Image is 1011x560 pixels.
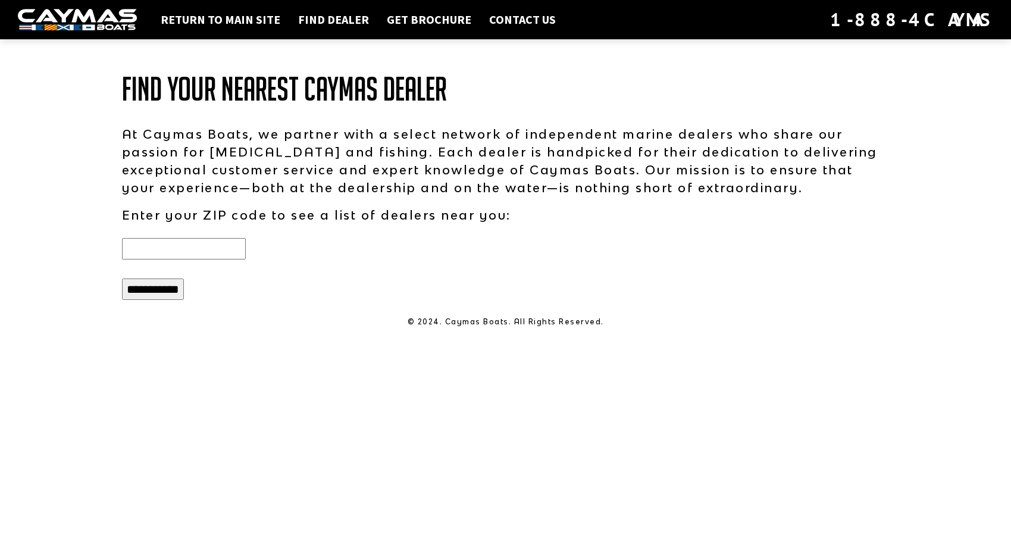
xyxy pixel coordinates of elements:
[155,12,286,27] a: Return to main site
[122,206,890,224] p: Enter your ZIP code to see a list of dealers near you:
[122,71,890,107] h1: Find Your Nearest Caymas Dealer
[381,12,477,27] a: Get Brochure
[830,7,993,33] div: 1-888-4CAYMAS
[483,12,562,27] a: Contact Us
[292,12,375,27] a: Find Dealer
[122,317,890,327] p: © 2024. Caymas Boats. All Rights Reserved.
[122,125,890,196] p: At Caymas Boats, we partner with a select network of independent marine dealers who share our pas...
[18,9,137,31] img: white-logo-c9c8dbefe5ff5ceceb0f0178aa75bf4bb51f6bca0971e226c86eb53dfe498488.png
